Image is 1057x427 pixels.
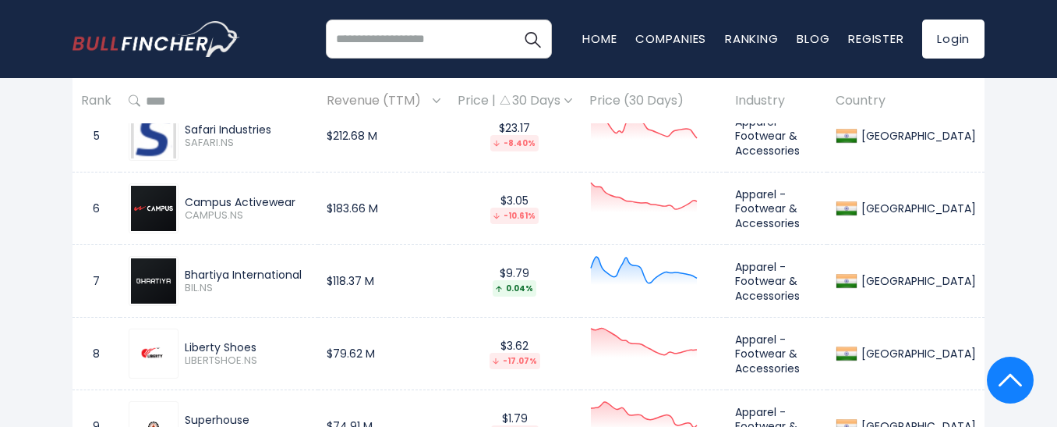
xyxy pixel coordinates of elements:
[185,137,309,150] span: SAFARI.NS
[513,20,552,59] button: Search
[318,173,449,245] td: $183.66 M
[458,93,572,109] div: Price | 30 Days
[458,121,572,151] div: $23.17
[726,173,827,245] td: Apparel - Footwear & Accessories
[725,30,778,47] a: Ranking
[185,354,309,368] span: LIBERTSHOE.NS
[857,201,976,215] div: [GEOGRAPHIC_DATA]
[458,194,572,224] div: $3.05
[131,258,176,304] img: BIL.NS.png
[458,339,572,369] div: $3.62
[726,245,827,318] td: Apparel - Footwear & Accessories
[185,340,309,354] div: Liberty Shoes
[72,318,120,390] td: 8
[185,123,309,137] div: Safari Industries
[490,208,539,224] div: -10.61%
[827,78,985,124] th: Country
[318,245,449,318] td: $118.37 M
[922,20,985,59] a: Login
[131,113,176,158] img: SAFARI.NS.png
[726,318,827,390] td: Apparel - Footwear & Accessories
[72,100,120,173] td: 5
[318,318,449,390] td: $79.62 M
[72,245,120,318] td: 7
[857,347,976,361] div: [GEOGRAPHIC_DATA]
[490,353,540,369] div: -17.07%
[72,173,120,245] td: 6
[185,282,309,295] span: BIL.NS
[72,78,120,124] th: Rank
[635,30,706,47] a: Companies
[185,195,309,209] div: Campus Activewear
[797,30,829,47] a: Blog
[848,30,903,47] a: Register
[857,129,976,143] div: [GEOGRAPHIC_DATA]
[490,135,539,151] div: -8.40%
[726,100,827,173] td: Apparel - Footwear & Accessories
[185,413,309,427] div: Superhouse
[185,268,309,282] div: Bhartiya International
[131,186,176,231] img: CAMPUS.NS.png
[131,339,176,369] img: LIBERTSHOE.NS.png
[726,78,827,124] th: Industry
[318,100,449,173] td: $212.68 M
[327,89,429,113] span: Revenue (TTM)
[582,30,617,47] a: Home
[458,266,572,297] div: $9.79
[581,78,726,124] th: Price (30 Days)
[493,280,536,297] div: 0.04%
[857,274,976,288] div: [GEOGRAPHIC_DATA]
[185,209,309,222] span: CAMPUS.NS
[72,21,240,57] img: bullfincher logo
[72,21,240,57] a: Go to homepage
